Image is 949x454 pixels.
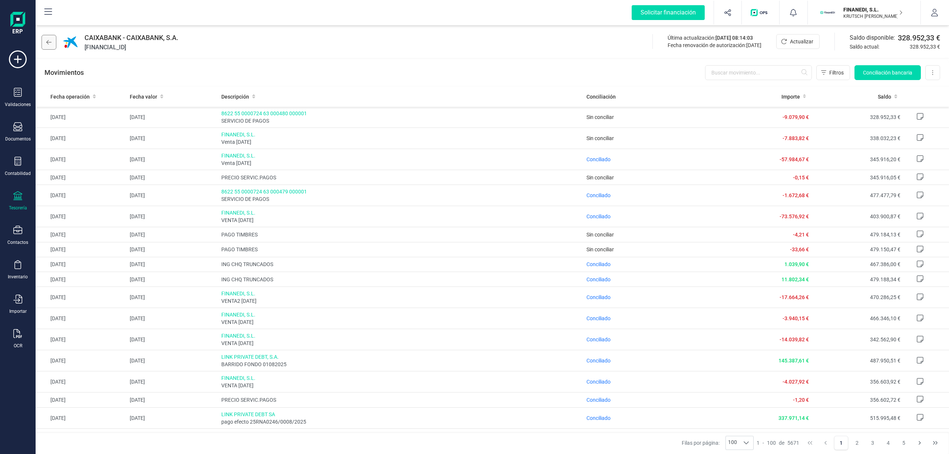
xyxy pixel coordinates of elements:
[881,436,895,450] button: Page 4
[878,93,891,100] span: Saldo
[850,33,895,42] span: Saldo disponible:
[36,242,127,257] td: [DATE]
[221,396,581,404] span: PRECIO SERVIC.PAGOS
[783,192,809,198] span: -1.672,68 €
[790,38,813,45] span: Actualizar
[928,436,942,450] button: Last Page
[50,93,90,100] span: Fecha operación
[757,439,760,447] span: 1
[127,428,218,450] td: [DATE]
[816,65,850,80] button: Filtros
[36,428,127,450] td: [DATE]
[36,149,127,170] td: [DATE]
[586,276,611,282] span: Conciliado
[623,1,714,24] button: Solicitar financiación
[8,274,28,280] div: Inventario
[746,1,775,24] button: Logo de OPS
[863,69,912,76] span: Conciliación bancaria
[7,239,28,245] div: Contactos
[783,114,809,120] span: -9.079,90 €
[221,290,581,297] span: FINANEDI, S.L.
[221,159,581,167] span: Venta [DATE]
[127,272,218,287] td: [DATE]
[36,185,127,206] td: [DATE]
[850,436,864,450] button: Page 2
[586,261,611,267] span: Conciliado
[36,128,127,149] td: [DATE]
[127,308,218,329] td: [DATE]
[36,329,127,350] td: [DATE]
[36,272,127,287] td: [DATE]
[85,33,178,43] span: CAIXABANK - CAIXABANK, S.A.
[586,358,611,364] span: Conciliado
[779,439,784,447] span: de
[221,174,581,181] span: PRECIO SERVIC.PAGOS
[781,93,800,100] span: Importe
[812,107,903,128] td: 328.952,33 €
[913,436,927,450] button: Next Page
[812,428,903,450] td: 393.849,69 €
[812,287,903,308] td: 470.286,25 €
[829,69,844,76] span: Filtros
[812,128,903,149] td: 338.032,23 €
[221,131,581,138] span: FINANEDI, S.L.
[784,261,809,267] span: 1.039,90 €
[127,128,218,149] td: [DATE]
[632,5,705,20] div: Solicitar financiación
[820,4,836,21] img: FI
[221,117,581,125] span: SERVICIO DE PAGOS
[586,337,611,342] span: Conciliado
[586,93,616,100] span: Conciliación
[812,242,903,257] td: 479.150,47 €
[778,358,809,364] span: 145.387,61 €
[127,350,218,371] td: [DATE]
[36,206,127,227] td: [DATE]
[780,337,809,342] span: -14.039,82 €
[586,156,611,162] span: Conciliado
[221,382,581,389] span: VENTA [DATE]
[793,397,809,403] span: -1,20 €
[586,397,611,403] span: Conciliado
[910,43,940,50] span: 328.952,33 €
[127,170,218,185] td: [DATE]
[682,436,754,450] div: Filas por página:
[221,353,581,361] span: LINK PRIVATE DEBT, S.A.
[812,185,903,206] td: 477.477,79 €
[127,149,218,170] td: [DATE]
[866,436,880,450] button: Page 3
[127,257,218,272] td: [DATE]
[36,371,127,392] td: [DATE]
[10,12,25,36] img: Logo Finanedi
[586,415,611,421] span: Conciliado
[812,272,903,287] td: 479.188,34 €
[783,135,809,141] span: -7.883,82 €
[127,407,218,428] td: [DATE]
[5,136,31,142] div: Documentos
[757,439,799,447] div: -
[843,6,903,13] p: FINANEDI, S.L.
[127,107,218,128] td: [DATE]
[668,34,761,42] div: Última actualización:
[793,175,809,180] span: -0,15 €
[221,418,581,425] span: pago efecto 25RNA0246/0008/2025
[221,216,581,224] span: VENTA [DATE]
[36,107,127,128] td: [DATE]
[781,276,809,282] span: 11.802,34 €
[778,415,809,421] span: 337.971,14 €
[715,35,753,41] span: [DATE] 08:14:03
[586,294,611,300] span: Conciliado
[819,436,833,450] button: Previous Page
[221,138,581,146] span: Venta [DATE]
[586,213,611,219] span: Conciliado
[586,315,611,321] span: Conciliado
[817,1,912,24] button: FIFINANEDI, S.L.KRUTSCH [PERSON_NAME]
[127,392,218,407] td: [DATE]
[843,13,903,19] p: KRUTSCH [PERSON_NAME]
[36,407,127,428] td: [DATE]
[780,213,809,219] span: -73.576,92 €
[221,276,581,283] span: ING CHQ TRUNCADOS
[127,185,218,206] td: [DATE]
[221,361,581,368] span: BARRIDO FONDO 01082025
[221,188,581,195] span: 8622 55 0000724 63 000479 000001
[751,9,770,16] img: Logo de OPS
